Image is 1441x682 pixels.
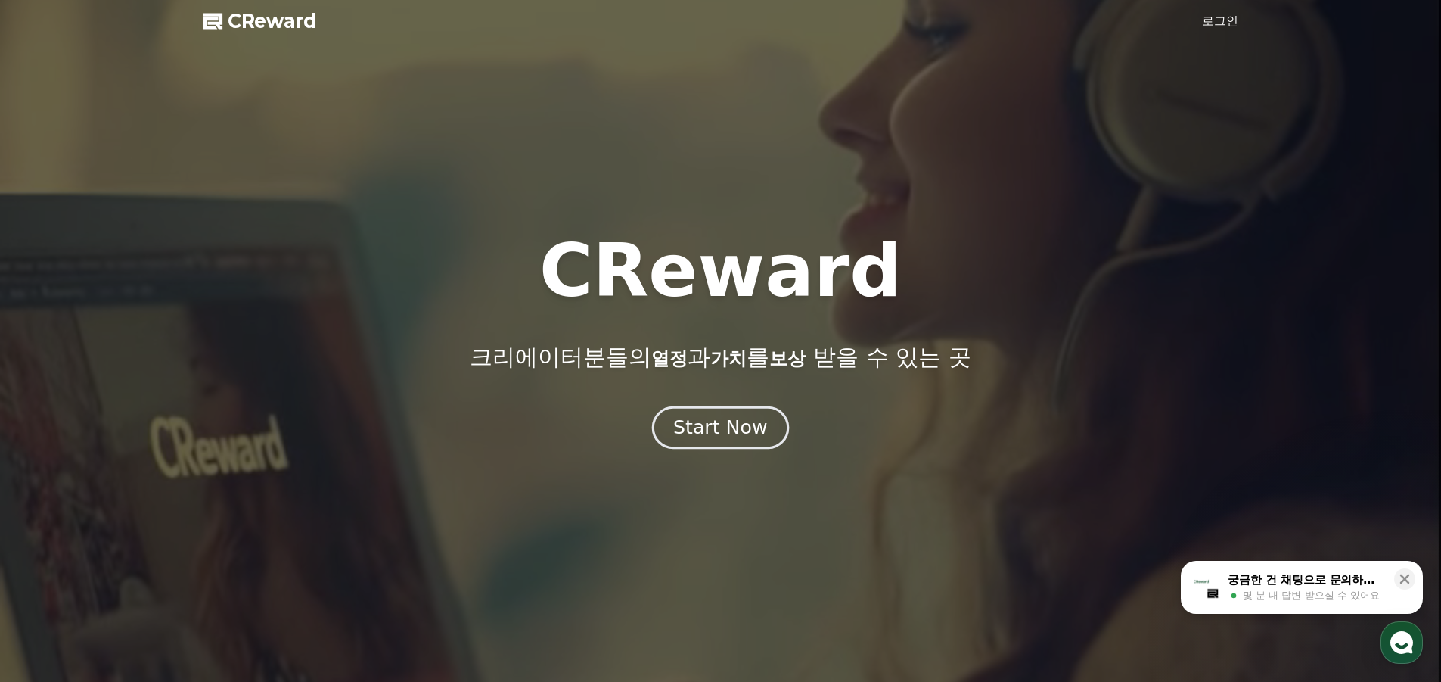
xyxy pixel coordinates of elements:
a: CReward [203,9,317,33]
a: 설정 [195,480,290,518]
span: 가치 [710,348,747,369]
span: 홈 [48,503,57,515]
span: CReward [228,9,317,33]
a: 로그인 [1202,12,1238,30]
h1: CReward [539,235,902,307]
p: 크리에이터분들의 과 를 받을 수 있는 곳 [470,344,971,371]
span: 보상 [769,348,806,369]
button: Start Now [652,406,789,449]
span: 대화 [138,503,157,515]
div: Start Now [673,415,767,441]
span: 열정 [651,348,688,369]
a: Start Now [655,422,786,437]
a: 홈 [5,480,100,518]
span: 설정 [234,503,252,515]
a: 대화 [100,480,195,518]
